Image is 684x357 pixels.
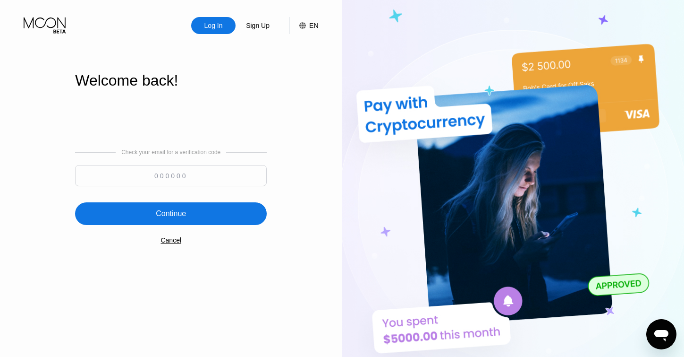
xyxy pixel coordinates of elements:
[160,236,181,244] div: Cancel
[156,209,186,218] div: Continue
[646,319,676,349] iframe: Кнопка запуска окна обмена сообщениями
[309,22,318,29] div: EN
[75,202,267,225] div: Continue
[121,149,220,156] div: Check your email for a verification code
[289,17,318,34] div: EN
[203,21,224,30] div: Log In
[245,21,270,30] div: Sign Up
[75,165,267,186] input: 000000
[236,17,280,34] div: Sign Up
[75,72,267,89] div: Welcome back!
[191,17,236,34] div: Log In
